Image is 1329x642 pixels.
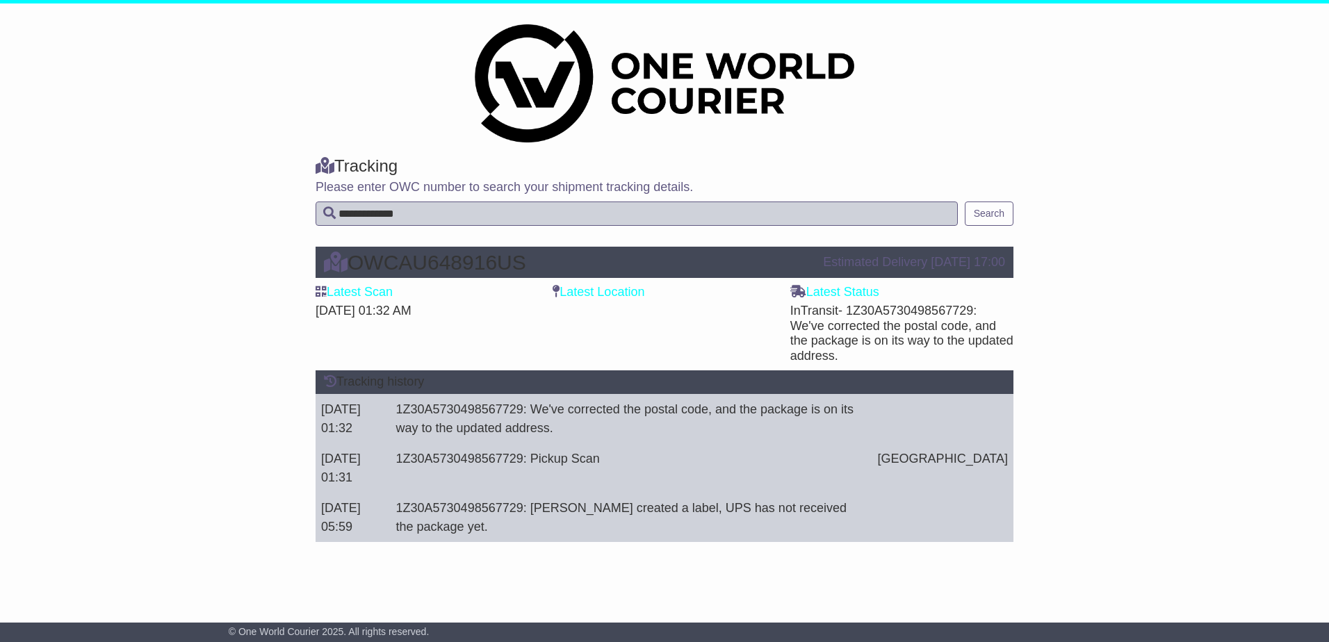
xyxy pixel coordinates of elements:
[475,24,854,142] img: Dark
[790,304,1013,363] span: - 1Z30A5730498567729: We've corrected the postal code, and the package is on its way to the updat...
[316,180,1013,195] p: Please enter OWC number to search your shipment tracking details.
[316,156,1013,176] div: Tracking
[316,493,391,542] td: [DATE] 05:59
[823,255,1005,270] div: Estimated Delivery [DATE] 17:00
[391,443,872,493] td: 1Z30A5730498567729: Pickup Scan
[316,304,411,318] span: [DATE] 01:32 AM
[316,443,391,493] td: [DATE] 01:31
[391,493,872,542] td: 1Z30A5730498567729: [PERSON_NAME] created a label, UPS has not received the package yet.
[790,285,879,300] label: Latest Status
[317,251,816,274] div: OWCAU648916US
[965,201,1013,226] button: Search
[229,626,430,637] span: © One World Courier 2025. All rights reserved.
[872,443,1013,493] td: [GEOGRAPHIC_DATA]
[316,285,393,300] label: Latest Scan
[316,370,1013,394] div: Tracking history
[790,304,1013,363] span: InTransit
[553,285,644,300] label: Latest Location
[316,394,391,443] td: [DATE] 01:32
[391,394,872,443] td: 1Z30A5730498567729: We've corrected the postal code, and the package is on its way to the updated...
